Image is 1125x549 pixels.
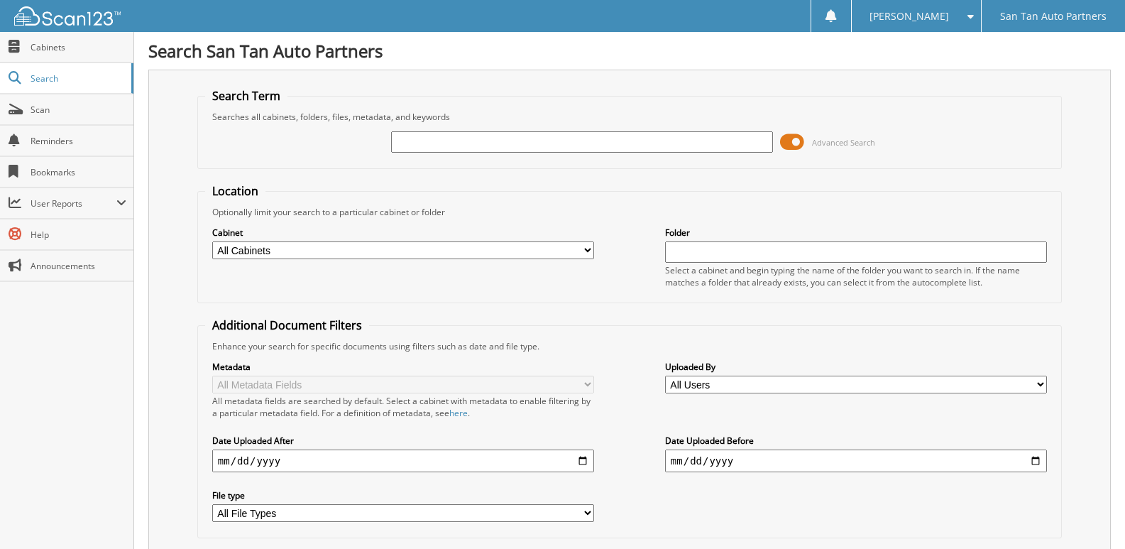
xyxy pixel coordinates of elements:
[31,41,126,53] span: Cabinets
[812,137,875,148] span: Advanced Search
[148,39,1111,62] h1: Search San Tan Auto Partners
[665,435,1047,447] label: Date Uploaded Before
[205,111,1054,123] div: Searches all cabinets, folders, files, metadata, and keywords
[31,104,126,116] span: Scan
[31,229,126,241] span: Help
[1000,12,1107,21] span: San Tan Auto Partners
[205,183,265,199] legend: Location
[212,361,594,373] label: Metadata
[205,206,1054,218] div: Optionally limit your search to a particular cabinet or folder
[212,227,594,239] label: Cabinet
[449,407,468,419] a: here
[665,450,1047,472] input: end
[205,88,287,104] legend: Search Term
[665,361,1047,373] label: Uploaded By
[31,197,116,210] span: User Reports
[212,435,594,447] label: Date Uploaded After
[14,6,121,26] img: scan123-logo-white.svg
[31,135,126,147] span: Reminders
[205,340,1054,352] div: Enhance your search for specific documents using filters such as date and file type.
[212,395,594,419] div: All metadata fields are searched by default. Select a cabinet with metadata to enable filtering b...
[205,317,369,333] legend: Additional Document Filters
[31,166,126,178] span: Bookmarks
[665,264,1047,288] div: Select a cabinet and begin typing the name of the folder you want to search in. If the name match...
[212,489,594,501] label: File type
[31,72,124,85] span: Search
[31,260,126,272] span: Announcements
[665,227,1047,239] label: Folder
[869,12,949,21] span: [PERSON_NAME]
[212,450,594,472] input: start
